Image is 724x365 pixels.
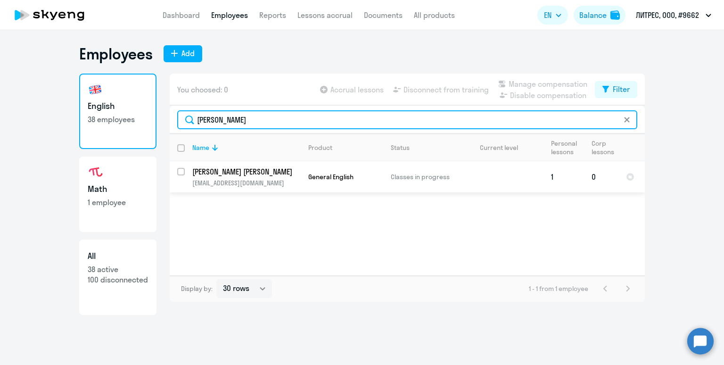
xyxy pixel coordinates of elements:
div: Product [308,143,383,152]
div: Name [192,143,300,152]
h3: English [88,100,148,112]
h3: Math [88,183,148,195]
img: balance [610,10,620,20]
a: Reports [259,10,286,20]
a: Lessons accrual [297,10,353,20]
a: All products [414,10,455,20]
div: Status [391,143,455,152]
a: All38 active100 disconnected [79,240,156,315]
p: 38 employees [88,114,148,124]
p: 38 active [88,264,148,274]
h3: All [88,250,148,262]
img: math [88,165,103,180]
button: Balancebalance [574,6,625,25]
p: 1 employee [88,197,148,207]
div: Balance [579,9,607,21]
div: Personal lessons [551,139,584,156]
div: Filter [613,83,630,95]
div: Status [391,143,410,152]
button: Filter [595,81,637,98]
a: Dashboard [163,10,200,20]
button: ЛИТРЕС, ООО, #9662 [631,4,716,26]
button: Add [164,45,202,62]
span: General English [308,173,354,181]
input: Search by name, email, product or status [177,110,637,129]
span: EN [544,9,551,21]
a: English38 employees [79,74,156,149]
div: Corp lessons [592,139,614,156]
button: EN [537,6,568,25]
div: Current level [463,143,543,152]
td: 0 [584,161,618,192]
a: Employees [211,10,248,20]
div: Add [181,48,195,59]
a: Math1 employee [79,157,156,232]
span: You choosed: 0 [177,84,228,95]
div: Personal lessons [551,139,578,156]
p: 100 disconnected [88,274,148,285]
img: english [88,82,103,97]
p: [PERSON_NAME] [PERSON_NAME] [192,166,299,177]
div: Product [308,143,332,152]
span: 1 - 1 from 1 employee [529,284,588,293]
span: Display by: [181,284,213,293]
h1: Employees [79,44,152,63]
td: 1 [543,161,584,192]
div: Name [192,143,209,152]
p: Classes in progress [391,173,455,181]
a: Documents [364,10,403,20]
div: Current level [480,143,518,152]
a: [PERSON_NAME] [PERSON_NAME] [192,166,300,177]
p: ЛИТРЕС, ООО, #9662 [636,9,699,21]
p: [EMAIL_ADDRESS][DOMAIN_NAME] [192,179,300,187]
div: Corp lessons [592,139,618,156]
